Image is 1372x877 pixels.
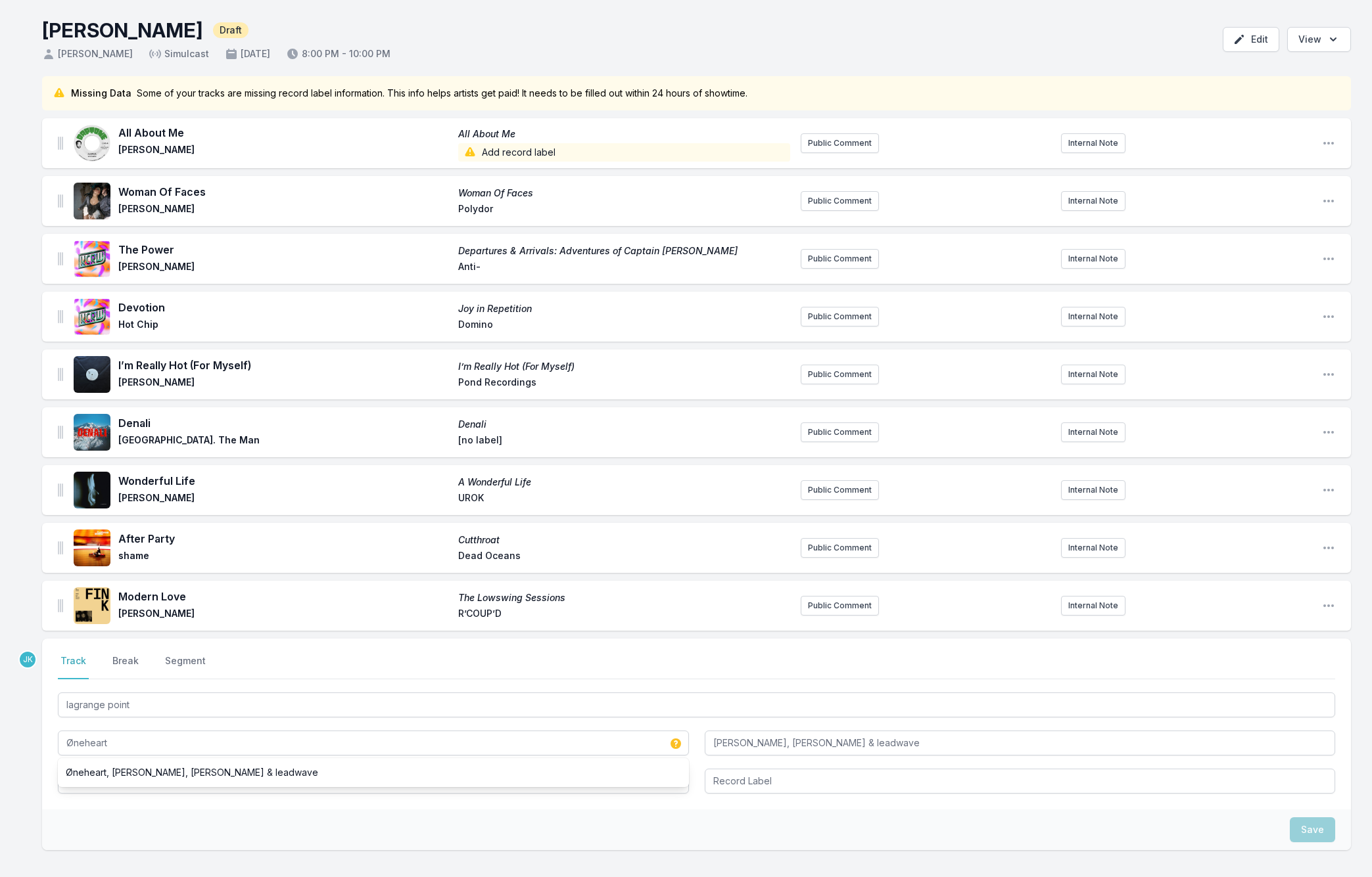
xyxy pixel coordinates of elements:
button: Edit [1223,27,1279,52]
img: Drag Handle [58,310,63,323]
img: Drag Handle [58,483,63,497]
button: Open playlist item options [1322,368,1335,381]
span: R’COUP’D [458,607,790,623]
span: [no label] [458,434,790,449]
button: Public Comment [801,133,879,153]
img: Denali [74,414,110,451]
span: Modern Love [118,589,450,604]
img: Drag Handle [58,368,63,381]
span: A Wonderful Life [458,476,790,489]
input: Track Title [58,692,1335,717]
button: Internal Note [1061,422,1125,442]
span: Some of your tracks are missing record label information. This info helps artists get paid! It ne... [137,87,747,100]
button: Public Comment [801,307,879,326]
span: Wonderful Life [118,473,450,489]
button: Public Comment [801,191,879,211]
button: Public Comment [801,480,879,500]
button: Internal Note [1061,596,1125,616]
span: [PERSON_NAME] [42,47,133,60]
span: [PERSON_NAME] [118,260,450,276]
button: Open playlist item options [1322,252,1335,265]
li: Øneheart, [PERSON_NAME], [PERSON_NAME] & leadwave [58,761,689,784]
img: Drag Handle [58,541,63,554]
button: Open playlist item options [1322,541,1335,554]
span: [PERSON_NAME] [118,376,450,392]
button: Internal Note [1061,480,1125,500]
span: [PERSON_NAME] [118,202,450,218]
img: Cutthroat [74,529,110,566]
img: A Wonderful Life [74,472,110,508]
button: Open playlist item options [1322,194,1335,208]
span: All About Me [118,125,450,141]
button: Public Comment [801,365,879,384]
span: All About Me [458,127,790,141]
p: Jason Kramer [18,650,37,669]
button: Open playlist item options [1322,599,1335,612]
button: Internal Note [1061,133,1125,153]
button: Track [58,654,89,679]
span: Polydor [458,202,790,218]
button: Internal Note [1061,307,1125,326]
img: Drag Handle [58,599,63,612]
span: Devotion [118,300,450,315]
button: Open playlist item options [1322,483,1335,497]
img: All About Me [74,125,110,162]
button: Open playlist item options [1322,426,1335,439]
button: Save [1290,817,1335,842]
span: Add record label [458,143,790,162]
span: The Lowswing Sessions [458,591,790,604]
button: Open playlist item options [1322,137,1335,150]
span: Joy in Repetition [458,302,790,315]
img: I’m Really Hot (For Myself) [74,356,110,393]
button: Public Comment [801,596,879,616]
span: Domino [458,318,790,334]
input: Record Label [705,769,1336,794]
img: Woman Of Faces [74,183,110,219]
span: I’m Really Hot (For Myself) [458,360,790,373]
span: shame [118,549,450,565]
span: Anti‐ [458,260,790,276]
span: Simulcast [149,47,209,60]
span: Dead Oceans [458,549,790,565]
span: Woman Of Faces [458,187,790,200]
img: Drag Handle [58,252,63,265]
button: Break [110,654,141,679]
span: Denali [458,418,790,431]
button: Public Comment [801,538,879,558]
span: Pond Recordings [458,376,790,392]
img: Departures & Arrivals: Adventures of Captain Curt [74,240,110,277]
span: I’m Really Hot (For Myself) [118,357,450,373]
button: Public Comment [801,249,879,269]
button: Public Comment [801,422,879,442]
h1: [PERSON_NAME] [42,18,202,42]
img: Joy in Repetition [74,298,110,335]
button: Open options [1287,27,1351,52]
img: Drag Handle [58,426,63,439]
img: The Lowswing Sessions [74,587,110,624]
button: Internal Note [1061,538,1125,558]
button: Internal Note [1061,249,1125,269]
span: 8:00 PM - 10:00 PM [286,47,390,60]
button: Segment [162,654,208,679]
span: [GEOGRAPHIC_DATA]. The Man [118,434,450,449]
span: Missing Data [71,87,131,100]
input: Artist [58,731,689,755]
input: Featured Artist(s), comma separated [705,731,1336,755]
span: Departures & Arrivals: Adventures of Captain [PERSON_NAME] [458,244,790,258]
button: Internal Note [1061,365,1125,384]
span: [PERSON_NAME] [118,491,450,507]
img: Drag Handle [58,137,63,150]
span: After Party [118,531,450,547]
img: Drag Handle [58,194,63,208]
span: Cutthroat [458,533,790,547]
button: Internal Note [1061,191,1125,211]
span: The Power [118,242,450,258]
span: Denali [118,415,450,431]
span: Hot Chip [118,318,450,334]
span: UROK [458,491,790,507]
button: Open playlist item options [1322,310,1335,323]
span: [DATE] [225,47,270,60]
span: Draft [213,22,248,38]
span: [PERSON_NAME] [118,607,450,623]
span: [PERSON_NAME] [118,143,450,162]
